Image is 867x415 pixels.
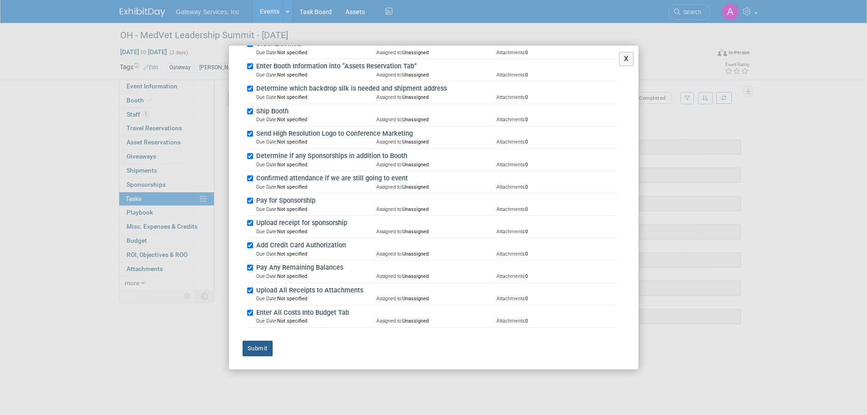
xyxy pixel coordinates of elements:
[256,72,277,78] span: Due Date:
[376,229,402,235] span: Assigned to:
[256,116,376,123] td: Not specified
[497,116,617,123] td: 0
[376,296,402,302] span: Assigned to:
[256,318,376,324] td: Not specified
[376,72,497,78] td: Unassigned
[256,184,376,190] td: Not specified
[254,218,617,228] label: Upload receipt for sponsorship
[256,229,277,235] span: Due Date:
[376,251,497,257] td: Unassigned
[256,162,277,168] span: Due Date:
[497,251,525,257] span: Attachments:
[376,273,497,280] td: Unassigned
[376,49,497,56] td: Unassigned
[376,318,402,324] span: Assigned to:
[376,318,497,324] td: Unassigned
[497,139,525,145] span: Attachments:
[254,196,617,206] label: Pay for Sponsorship
[497,94,617,101] td: 0
[497,49,617,56] td: 0
[497,72,617,78] td: 0
[243,341,273,356] button: Submit
[376,116,497,123] td: Unassigned
[497,206,617,213] td: 0
[256,295,376,302] td: Not specified
[497,50,525,56] span: Attachments:
[256,206,376,213] td: Not specified
[376,295,497,302] td: Unassigned
[254,174,617,184] label: Confirmed attendance if we are still going to event
[497,206,525,212] span: Attachments:
[497,229,525,235] span: Attachments:
[376,184,402,190] span: Assigned to:
[497,318,617,324] td: 0
[497,318,525,324] span: Attachments:
[256,117,277,123] span: Due Date:
[376,50,402,56] span: Assigned to:
[497,295,617,302] td: 0
[376,206,497,213] td: Unassigned
[256,273,277,279] span: Due Date:
[376,251,402,257] span: Assigned to:
[497,184,525,190] span: Attachments:
[256,138,376,145] td: Not specified
[254,286,617,296] label: Upload All Receipts to Attachments
[497,162,525,168] span: Attachments:
[497,94,525,100] span: Attachments:
[376,162,402,168] span: Assigned to:
[619,52,634,66] button: X
[256,184,277,190] span: Due Date:
[256,228,376,235] td: Not specified
[256,139,277,145] span: Due Date:
[497,273,617,280] td: 0
[376,161,497,168] td: Unassigned
[376,117,402,123] span: Assigned to:
[497,117,525,123] span: Attachments:
[497,72,525,78] span: Attachments:
[256,94,376,101] td: Not specified
[256,296,277,302] span: Due Date:
[376,72,402,78] span: Assigned to:
[254,129,617,139] label: Send High Resolution Logo to Conference Marketing
[256,72,376,78] td: Not specified
[254,241,617,251] label: Add Credit Card Authorization
[256,94,277,100] span: Due Date:
[254,61,617,72] label: Enter Booth Information into “Assets Reservation Tab”
[376,139,402,145] span: Assigned to:
[254,308,617,318] label: Enter All Costs Into Budget Tab
[497,138,617,145] td: 0
[497,251,617,257] td: 0
[376,206,402,212] span: Assigned to:
[376,273,402,279] span: Assigned to:
[256,318,277,324] span: Due Date:
[497,296,525,302] span: Attachments:
[376,94,402,100] span: Assigned to:
[376,138,497,145] td: Unassigned
[376,228,497,235] td: Unassigned
[254,263,617,273] label: Pay Any Remaining Balances
[254,84,617,94] label: Determine which backdrop silk is needed and shipment address
[376,94,497,101] td: Unassigned
[256,206,277,212] span: Due Date:
[376,184,497,190] td: Unassigned
[256,251,376,257] td: Not specified
[256,50,277,56] span: Due Date:
[254,151,617,161] label: Determine if any Sponsorships in addition to Booth
[256,273,376,280] td: Not specified
[256,49,376,56] td: Not specified
[254,107,617,117] label: Ship Booth
[256,161,376,168] td: Not specified
[497,228,617,235] td: 0
[497,184,617,190] td: 0
[256,251,277,257] span: Due Date:
[497,273,525,279] span: Attachments:
[497,161,617,168] td: 0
